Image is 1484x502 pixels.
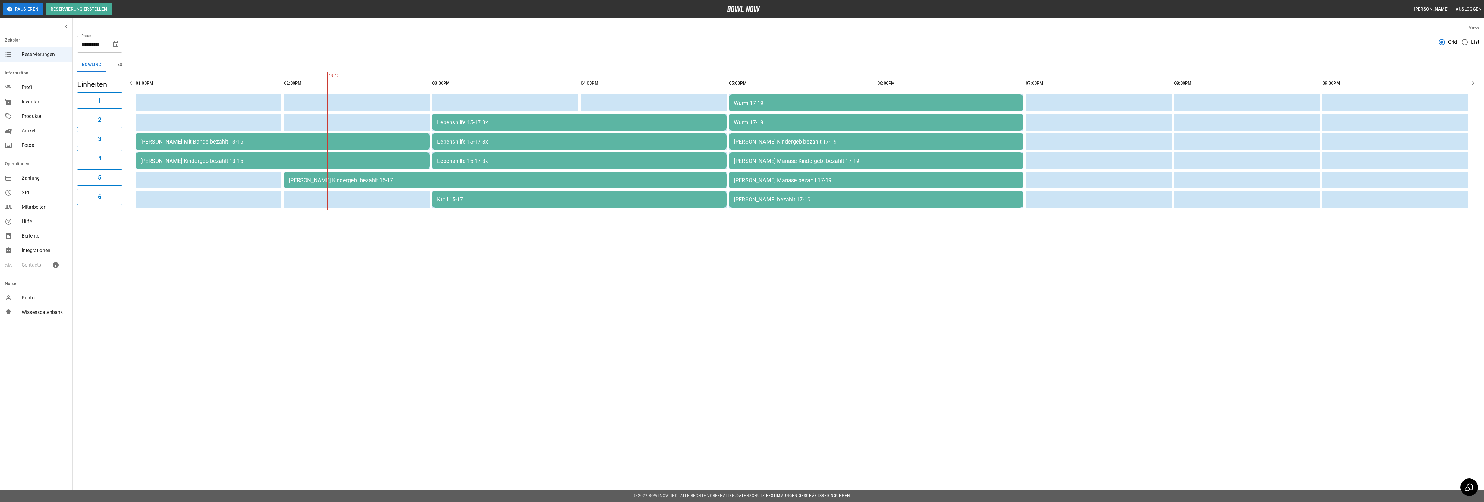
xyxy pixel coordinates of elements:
[1411,4,1451,15] button: [PERSON_NAME]
[77,80,122,89] h5: Einheiten
[98,115,101,125] h6: 2
[734,158,1018,164] div: [PERSON_NAME] Manase Kindergeb. bezahlt 17-19
[110,38,122,50] button: Choose date, selected date is 26. Okt. 2025
[77,131,122,147] button: 3
[22,204,68,211] span: Mitarbeiter
[98,96,101,105] h6: 1
[136,75,281,92] th: 01:00PM
[77,112,122,128] button: 2
[437,158,722,164] div: Lebenshilfe 15-17 3x
[734,138,1018,145] div: [PERSON_NAME] Kindergeb bezahlt 17-19
[1453,4,1484,15] button: Ausloggen
[22,113,68,120] span: Produkte
[22,309,68,316] span: Wissensdatenbank
[22,127,68,134] span: Artikel
[77,92,122,109] button: 1
[1174,75,1320,92] th: 08:00PM
[736,494,797,498] a: Datenschutz-Bestimmungen
[727,6,760,12] img: logo
[437,119,722,125] div: Lebenshilfe 15-17 3x
[734,119,1018,125] div: Wurm 17-19
[22,247,68,254] span: Integrationen
[77,169,122,186] button: 5
[3,3,43,15] button: Pausieren
[77,150,122,166] button: 4
[22,175,68,182] span: Zahlung
[581,75,727,92] th: 04:00PM
[729,75,875,92] th: 05:00PM
[77,58,106,72] button: Bowling
[133,72,1471,210] table: sticky table
[734,100,1018,106] div: Wurm 17-19
[22,51,68,58] span: Reservierungen
[22,232,68,240] span: Berichte
[22,84,68,91] span: Profil
[284,75,430,92] th: 02:00PM
[327,73,329,79] span: 19:42
[734,196,1018,203] div: [PERSON_NAME] bezahlt 17-19
[1322,75,1468,92] th: 09:00PM
[432,75,578,92] th: 03:00PM
[289,177,722,183] div: [PERSON_NAME] Kindergeb. bezahlt 15-17
[46,3,112,15] button: Reservierung erstellen
[22,142,68,149] span: Fotos
[22,218,68,225] span: Hilfe
[140,138,425,145] div: [PERSON_NAME] Mit Bande bezahlt 13-15
[77,189,122,205] button: 6
[734,177,1018,183] div: [PERSON_NAME] Manase bezahlt 17-19
[1448,39,1457,46] span: Grid
[1471,39,1479,46] span: List
[799,494,850,498] a: Geschäftsbedingungen
[140,158,425,164] div: [PERSON_NAME] Kindergeb bezahlt 13-15
[98,173,101,182] h6: 5
[106,58,134,72] button: test
[877,75,1023,92] th: 06:00PM
[98,134,101,144] h6: 3
[437,138,722,145] div: Lebenshilfe 15-17 3x
[634,494,736,498] span: © 2022 BowlNow, Inc. Alle Rechte vorbehalten.
[22,98,68,106] span: Inventar
[77,58,1479,72] div: inventory tabs
[1026,75,1171,92] th: 07:00PM
[1469,25,1479,30] label: View
[22,189,68,196] span: Std
[437,196,722,203] div: Kroll 15-17
[98,153,101,163] h6: 4
[22,294,68,302] span: Konto
[98,192,101,202] h6: 6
